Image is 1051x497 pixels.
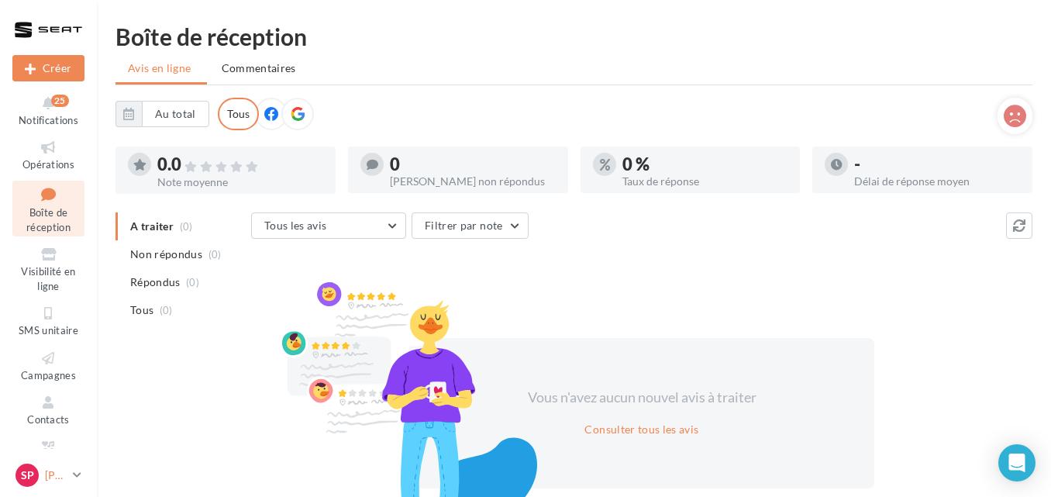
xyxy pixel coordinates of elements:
[222,60,296,76] span: Commentaires
[21,265,75,292] span: Visibilité en ligne
[12,243,84,295] a: Visibilité en ligne
[998,444,1035,481] div: Open Intercom Messenger
[22,158,74,171] span: Opérations
[115,101,209,127] button: Au total
[508,388,775,408] div: Vous n'avez aucun nouvel avis à traiter
[186,276,199,288] span: (0)
[12,136,84,174] a: Opérations
[130,274,181,290] span: Répondus
[12,436,84,474] a: Médiathèque
[157,177,323,188] div: Note moyenne
[51,95,69,107] div: 25
[854,156,1020,173] div: -
[19,324,78,337] span: SMS unitaire
[12,55,84,81] div: Nouvelle campagne
[27,413,70,426] span: Contacts
[12,302,84,340] a: SMS unitaire
[854,176,1020,187] div: Délai de réponse moyen
[390,156,556,173] div: 0
[622,176,788,187] div: Taux de réponse
[21,369,76,381] span: Campagnes
[12,347,84,385] a: Campagnes
[578,420,705,439] button: Consulter tous les avis
[130,302,153,318] span: Tous
[115,25,1032,48] div: Boîte de réception
[12,181,84,237] a: Boîte de réception
[157,156,323,174] div: 0.0
[12,55,84,81] button: Créer
[12,461,84,490] a: Sp [PERSON_NAME]
[160,304,173,316] span: (0)
[622,156,788,173] div: 0 %
[208,248,222,261] span: (0)
[26,206,71,233] span: Boîte de réception
[45,468,67,483] p: [PERSON_NAME]
[251,212,406,239] button: Tous les avis
[264,219,327,232] span: Tous les avis
[130,247,202,262] span: Non répondus
[412,212,529,239] button: Filtrer par note
[12,91,84,129] button: Notifications 25
[390,176,556,187] div: [PERSON_NAME] non répondus
[142,101,209,127] button: Au total
[12,391,84,429] a: Contacts
[19,114,78,126] span: Notifications
[218,98,259,130] div: Tous
[21,468,34,483] span: Sp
